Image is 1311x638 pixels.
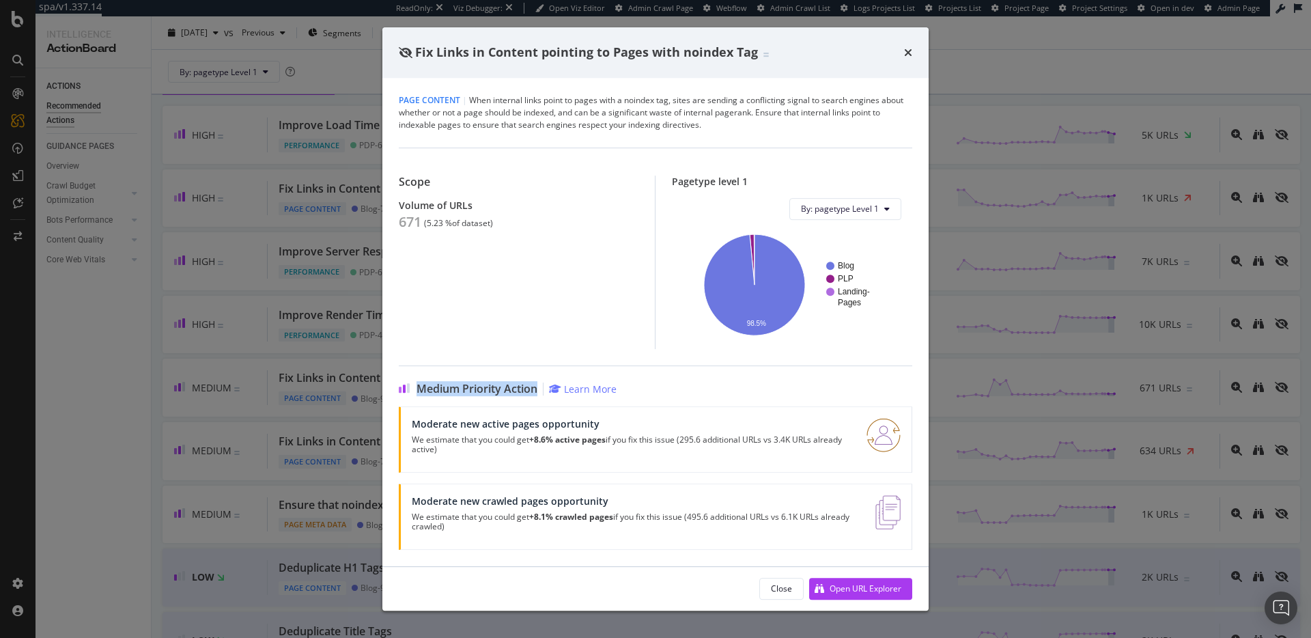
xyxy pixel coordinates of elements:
[672,176,912,187] div: Pagetype level 1
[412,512,859,531] p: We estimate that you could get if you fix this issue (495.6 additional URLs vs 6.1K URLs already ...
[838,261,854,271] text: Blog
[399,214,421,230] div: 671
[830,583,901,594] div: Open URL Explorer
[801,203,879,214] span: By: pagetype Level 1
[549,383,617,396] a: Learn More
[875,495,901,529] img: e5DMFwAAAABJRU5ErkJggg==
[763,53,769,57] img: Equal
[529,511,613,523] strong: +8.1% crawled pages
[789,198,901,220] button: By: pagetype Level 1
[564,383,617,396] div: Learn More
[838,287,870,296] text: Landing-
[412,418,850,430] div: Moderate new active pages opportunity
[683,231,901,338] svg: A chart.
[412,495,859,507] div: Moderate new crawled pages opportunity
[771,583,792,594] div: Close
[424,219,493,228] div: ( 5.23 % of dataset )
[399,176,638,189] div: Scope
[838,274,854,283] text: PLP
[462,94,467,106] span: |
[412,435,850,454] p: We estimate that you could get if you fix this issue (295.6 additional URLs vs 3.4K URLs already ...
[904,44,912,61] div: times
[399,94,460,106] span: Page Content
[415,44,758,60] span: Fix Links in Content pointing to Pages with noindex Tag
[399,47,412,58] div: eye-slash
[838,298,861,307] text: Pages
[809,578,912,600] button: Open URL Explorer
[747,320,766,327] text: 98.5%
[382,27,929,611] div: modal
[759,578,804,600] button: Close
[866,418,901,452] img: RO06QsNG.png
[1265,592,1297,624] div: Open Intercom Messenger
[399,94,912,131] div: When internal links point to pages with a noindex tag, sites are sending a conflicting signal to ...
[399,199,638,211] div: Volume of URLs
[417,383,537,396] span: Medium Priority Action
[529,434,606,445] strong: +8.6% active pages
